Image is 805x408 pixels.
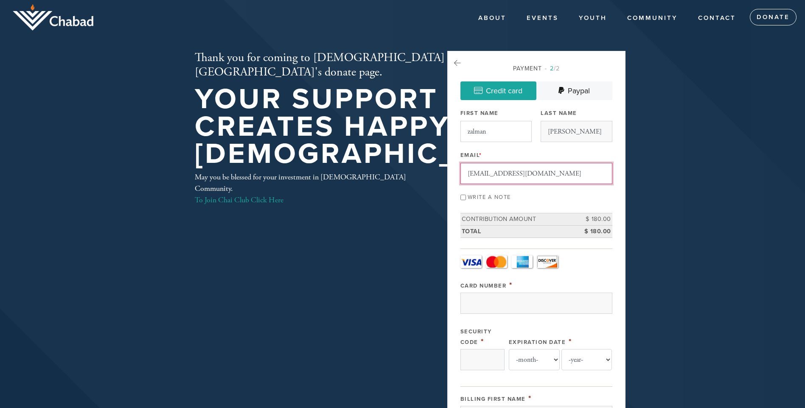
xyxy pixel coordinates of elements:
[195,171,420,206] div: May you be blessed for your investment in [DEMOGRAPHIC_DATA] Community.
[509,280,513,290] span: This field is required.
[511,255,533,268] a: Amex
[460,396,526,402] label: Billing First Name
[692,10,742,26] a: Contact
[460,109,499,117] label: First Name
[195,51,559,79] h2: Thank you for coming to [DEMOGRAPHIC_DATA][GEOGRAPHIC_DATA]'s donate page.
[195,195,283,205] a: To Join Chai Club Click Here
[479,152,482,159] span: This field is required.
[460,64,612,73] div: Payment
[460,225,574,238] td: Total
[460,328,492,346] label: Security Code
[13,4,93,31] img: logo_half.png
[481,337,484,346] span: This field is required.
[468,194,511,201] label: Write a note
[572,10,613,26] a: YOUTH
[195,86,559,168] h1: Your support creates happy [DEMOGRAPHIC_DATA]!
[509,339,566,346] label: Expiration Date
[550,65,554,72] span: 2
[574,213,612,226] td: $ 180.00
[621,10,684,26] a: COMMUNITY
[460,213,574,226] td: Contribution Amount
[460,255,482,268] a: Visa
[537,255,558,268] a: Discover
[541,109,577,117] label: Last Name
[536,81,612,100] a: Paypal
[472,10,513,26] a: About
[574,225,612,238] td: $ 180.00
[569,337,572,346] span: This field is required.
[509,349,560,370] select: Expiration Date month
[460,81,536,100] a: Credit card
[750,9,797,26] a: Donate
[528,394,532,403] span: This field is required.
[460,151,482,159] label: Email
[545,65,560,72] span: /2
[520,10,565,26] a: Events
[561,349,612,370] select: Expiration Date year
[460,282,507,289] label: Card Number
[486,255,507,268] a: MasterCard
